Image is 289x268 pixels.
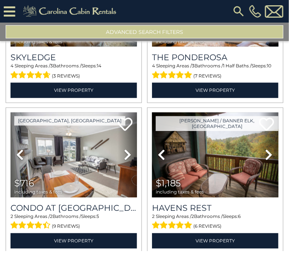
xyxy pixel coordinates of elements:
span: 5 [96,214,99,219]
a: [PERSON_NAME] / Banner Elk, [GEOGRAPHIC_DATA] [156,116,278,131]
span: 4 [11,63,14,69]
span: (6 reviews) [194,222,222,231]
span: 4 [152,63,155,69]
a: View Property [152,233,278,249]
button: Advanced Search Filters [6,25,283,38]
span: 3 [192,63,194,69]
a: View Property [11,83,137,98]
span: 2 [152,214,155,219]
span: 6 [238,214,241,219]
h3: Condo at Pinnacle Inn Resort [11,203,137,213]
a: View Property [11,233,137,249]
span: 2 [11,214,13,219]
span: (9 reviews) [52,222,80,231]
a: [PHONE_NUMBER] [247,5,263,18]
span: 3 [50,63,53,69]
img: thumbnail_163280808.jpeg [11,113,137,198]
div: Sleeping Areas / Bathrooms / Sleeps: [11,62,137,81]
span: 10 [267,63,271,69]
a: The Ponderosa [152,52,278,62]
a: Condo at [GEOGRAPHIC_DATA] [11,203,137,213]
a: Skyledge [11,52,137,62]
span: $1,185 [156,178,181,189]
span: including taxes & fees [156,39,204,44]
a: View Property [152,83,278,98]
a: Havens Rest [152,203,278,213]
span: 2 [191,214,194,219]
img: Khaki-logo.png [19,4,123,19]
span: (3 reviews) [52,71,80,81]
span: $716 [14,178,34,189]
img: thumbnail_163269829.jpeg [152,113,278,198]
span: including taxes & fees [14,39,62,44]
span: (7 reviews) [194,71,222,81]
div: Sleeping Areas / Bathrooms / Sleeps: [11,213,137,231]
span: including taxes & fees [14,190,62,195]
a: [GEOGRAPHIC_DATA], [GEOGRAPHIC_DATA] [14,116,125,126]
span: 1 Half Baths / [223,63,251,69]
div: Sleeping Areas / Bathrooms / Sleeps: [152,213,278,231]
img: search-regular.svg [232,5,245,18]
span: 14 [97,63,101,69]
div: Sleeping Areas / Bathrooms / Sleeps: [152,62,278,81]
span: 2 [50,214,53,219]
span: including taxes & fees [156,190,204,195]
